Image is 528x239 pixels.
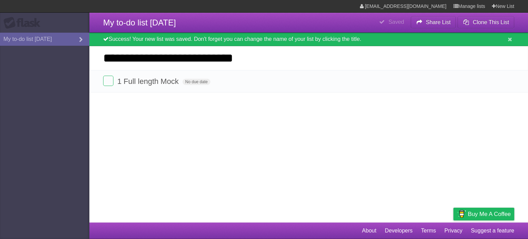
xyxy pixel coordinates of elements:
label: Done [103,76,113,86]
span: Buy me a coffee [468,208,511,220]
a: Developers [385,224,412,237]
span: No due date [183,79,210,85]
button: Share List [411,16,456,29]
div: Flask [3,17,45,29]
b: Saved [388,19,404,25]
a: Terms [421,224,436,237]
a: About [362,224,376,237]
div: Success! Your new list was saved. Don't forget you can change the name of your list by clicking t... [89,33,528,46]
span: 1 Full length Mock [117,77,180,86]
button: Clone This List [458,16,514,29]
img: Buy me a coffee [457,208,466,220]
b: Clone This List [473,19,509,25]
a: Privacy [444,224,462,237]
span: My to-do list [DATE] [103,18,176,27]
a: Buy me a coffee [453,208,514,220]
a: Suggest a feature [471,224,514,237]
b: Share List [426,19,451,25]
